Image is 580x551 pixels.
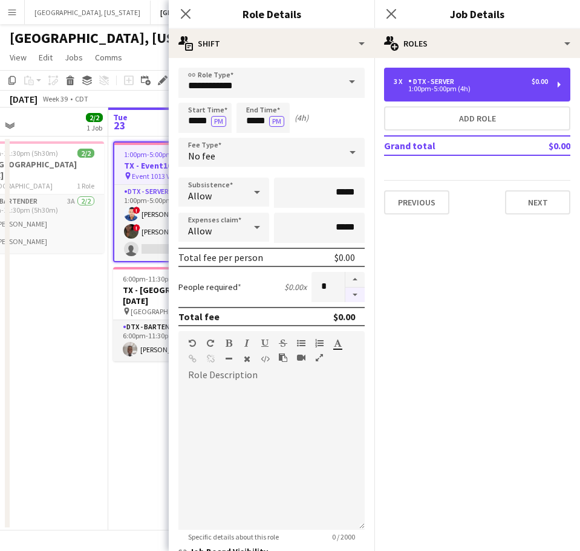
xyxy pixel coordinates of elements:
div: [DATE] [10,93,37,105]
button: [GEOGRAPHIC_DATA], [US_STATE] [25,1,151,24]
span: Allow [188,225,212,237]
span: Allow [188,190,212,202]
button: Ordered List [315,338,324,348]
button: Unordered List [297,338,305,348]
span: 0 / 2000 [322,532,365,541]
h3: TX - [GEOGRAPHIC_DATA] [DATE] [113,285,249,306]
span: 1:00pm-5:00pm (4h) [124,150,186,159]
button: Paste as plain text [279,353,287,362]
span: Jobs [65,52,83,63]
app-job-card: 6:00pm-11:30pm (5h30m)1/1TX - [GEOGRAPHIC_DATA] [DATE] [GEOGRAPHIC_DATA]1 RoleDTX - Bartender4A1/... [113,267,249,361]
button: Previous [384,190,449,214]
button: Text Color [333,338,342,348]
span: Specific details about this role [178,532,288,541]
div: $0.00 x [284,282,307,292]
div: $0.00 [333,311,355,323]
span: 1 Role [77,181,94,190]
span: ! [133,207,140,214]
span: Edit [39,52,53,63]
span: 2/2 [86,113,103,122]
app-card-role: DTX - Bartender4A1/16:00pm-11:30pm (5h30m)[PERSON_NAME] [113,320,249,361]
span: Tue [113,112,128,123]
h3: Role Details [169,6,374,22]
button: Increase [345,272,365,288]
button: Add role [384,106,570,130]
a: View [5,50,31,65]
div: 3 x [394,77,408,86]
span: Event 1013 Venue [132,172,186,181]
span: Week 39 [40,94,70,103]
span: ! [133,224,140,231]
app-card-role: DTX - Server2A2/31:00pm-5:00pm (4h)![PERSON_NAME]![PERSON_NAME] [114,185,247,261]
button: Next [505,190,570,214]
h3: Job Details [374,6,580,22]
div: Total fee [178,311,220,323]
span: View [10,52,27,63]
button: Decrease [345,288,365,303]
a: Edit [34,50,57,65]
td: $0.00 [513,136,570,155]
app-job-card: 1:00pm-5:00pm (4h)2/3TX - Event1013 - [DATE] Event 1013 Venue1 RoleDTX - Server2A2/31:00pm-5:00pm... [113,141,249,262]
label: People required [178,282,241,292]
span: 6:00pm-11:30pm (5h30m) [123,274,203,283]
div: (4h) [295,112,308,123]
button: PM [269,116,284,127]
button: HTML Code [261,354,269,364]
button: Strikethrough [279,338,287,348]
span: Comms [95,52,122,63]
h1: [GEOGRAPHIC_DATA], [US_STATE] [10,29,227,47]
button: Bold [224,338,233,348]
button: Fullscreen [315,353,324,362]
td: Grand total [384,136,513,155]
button: Horizontal Line [224,354,233,364]
div: 1:00pm-5:00pm (4h) [394,86,548,92]
span: 23 [111,118,128,132]
h3: TX - Event1013 - [DATE] [114,160,247,171]
button: Undo [188,338,197,348]
div: $0.00 [532,77,548,86]
a: Comms [90,50,127,65]
button: Clear Formatting [243,354,251,364]
a: Jobs [60,50,88,65]
button: [GEOGRAPHIC_DATA], [US_STATE] [151,1,280,24]
button: Italic [243,338,251,348]
div: Total fee per person [178,251,263,263]
button: Underline [261,338,269,348]
div: 1 Job [86,123,102,132]
div: Roles [374,29,580,58]
button: Redo [206,338,215,348]
button: PM [211,116,226,127]
div: Shift [169,29,374,58]
span: No fee [188,150,215,162]
span: [GEOGRAPHIC_DATA] [131,307,197,316]
div: CDT [75,94,88,103]
div: $0.00 [334,251,355,263]
button: Insert video [297,353,305,362]
span: 2/2 [77,149,94,158]
div: DTX - Server [408,77,459,86]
